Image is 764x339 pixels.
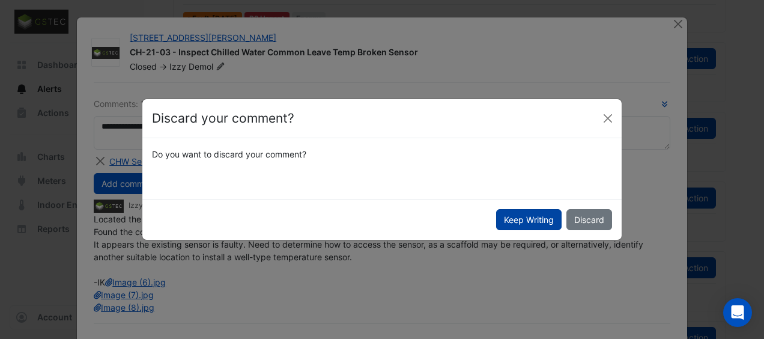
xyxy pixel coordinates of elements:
[599,109,617,127] button: Close
[566,209,612,230] button: Discard
[723,298,752,327] div: Open Intercom Messenger
[152,109,294,128] h4: Discard your comment?
[145,148,619,160] div: Do you want to discard your comment?
[496,209,562,230] button: Keep Writing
